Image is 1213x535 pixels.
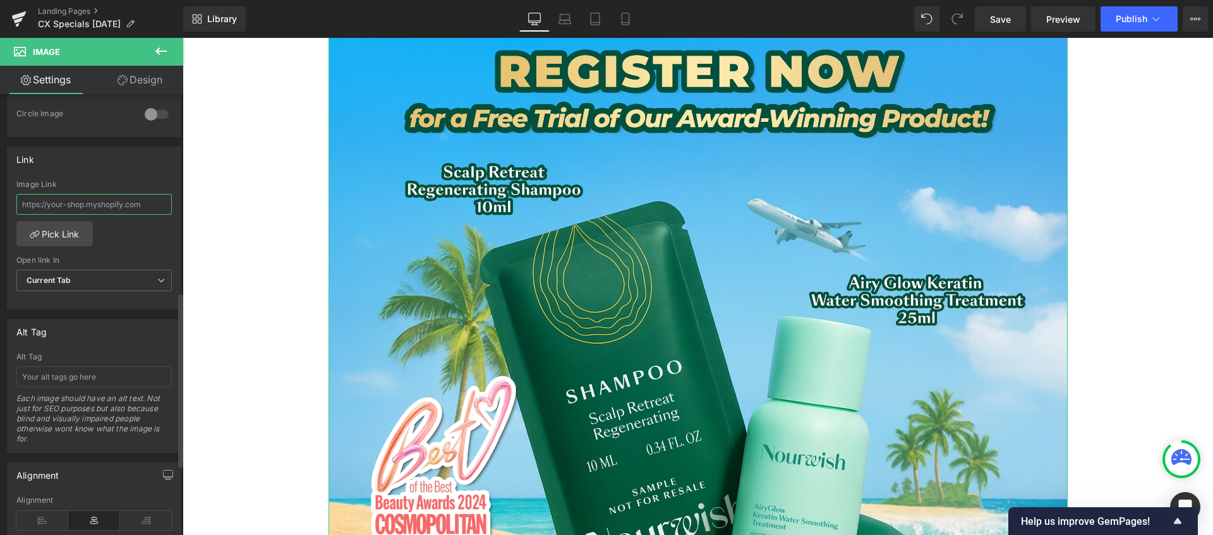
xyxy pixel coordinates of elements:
[183,6,246,32] a: New Library
[1021,514,1185,529] button: Show survey - Help us improve GemPages!
[38,6,183,16] a: Landing Pages
[16,366,172,387] input: Your alt tags go here
[27,275,71,285] b: Current Tab
[16,109,132,122] div: Circle Image
[914,6,939,32] button: Undo
[990,13,1011,26] span: Save
[16,463,59,481] div: Alignment
[16,256,172,265] div: Open link In
[610,6,641,32] a: Mobile
[1046,13,1080,26] span: Preview
[1031,6,1095,32] a: Preview
[519,6,550,32] a: Desktop
[16,320,47,337] div: Alt Tag
[16,352,172,361] div: Alt Tag
[33,47,60,57] span: Image
[16,180,172,189] div: Image Link
[550,6,580,32] a: Laptop
[1183,6,1208,32] button: More
[1101,6,1178,32] button: Publish
[1170,492,1200,522] div: Open Intercom Messenger
[38,19,121,29] span: CX Specials [DATE]
[16,394,172,452] div: Each image should have an alt text. Not just for SEO purposes but also because blind and visually...
[94,66,186,94] a: Design
[944,6,970,32] button: Redo
[16,221,93,246] a: Pick Link
[16,496,172,505] div: Alignment
[16,194,172,215] input: https://your-shop.myshopify.com
[1116,14,1147,24] span: Publish
[16,147,34,165] div: Link
[1021,515,1170,527] span: Help us improve GemPages!
[207,13,237,25] span: Library
[580,6,610,32] a: Tablet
